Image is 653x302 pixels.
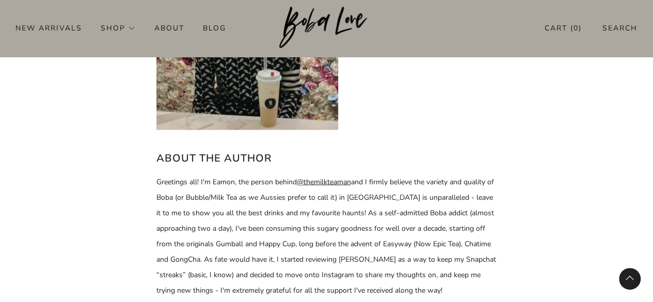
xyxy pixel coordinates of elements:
[156,151,272,165] span: About the Author
[279,7,374,50] a: Boba Love
[15,20,82,36] a: New Arrivals
[279,7,374,49] img: Boba Love
[297,177,351,187] a: @themilkteaman
[156,177,496,295] span: Greetings all! I'm Eamon, the person behind and I firmly believe the variety and quality of Boba ...
[154,20,184,36] a: About
[203,20,226,36] a: Blog
[574,23,579,33] items-count: 0
[545,20,582,37] a: Cart
[602,20,638,37] a: Search
[619,268,641,290] back-to-top-button: Back to top
[101,20,136,36] a: Shop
